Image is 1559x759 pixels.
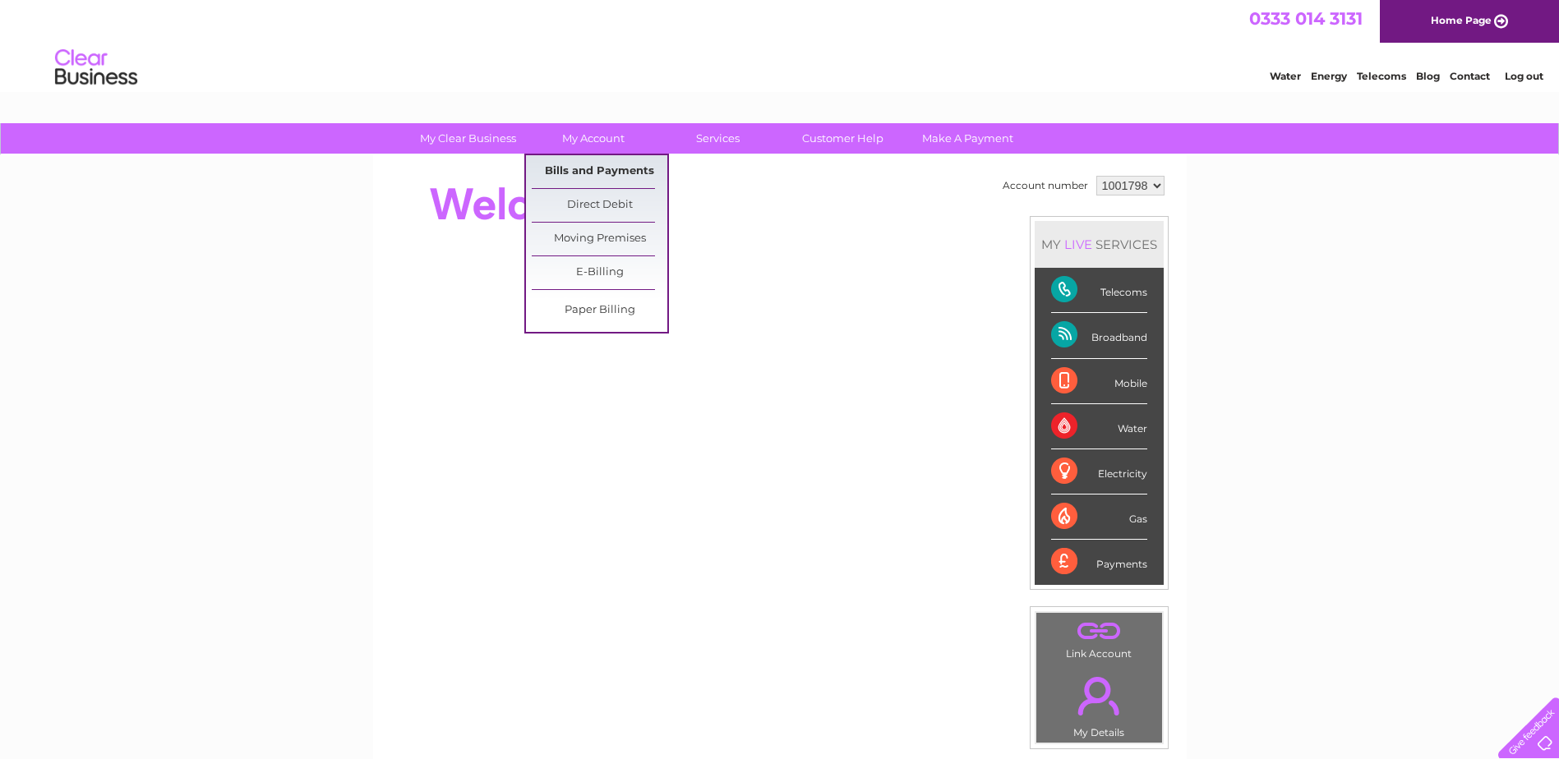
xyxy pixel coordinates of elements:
[1051,404,1147,449] div: Water
[532,223,667,255] a: Moving Premises
[900,123,1035,154] a: Make A Payment
[400,123,536,154] a: My Clear Business
[1051,268,1147,313] div: Telecoms
[54,43,138,93] img: logo.png
[1035,663,1163,743] td: My Details
[1035,612,1163,664] td: Link Account
[1450,70,1490,82] a: Contact
[525,123,661,154] a: My Account
[1051,359,1147,404] div: Mobile
[1051,449,1147,494] div: Electricity
[1249,8,1363,29] a: 0333 014 3131
[532,155,667,188] a: Bills and Payments
[532,294,667,327] a: Paper Billing
[775,123,911,154] a: Customer Help
[1311,70,1347,82] a: Energy
[1357,70,1406,82] a: Telecoms
[532,256,667,289] a: E-Billing
[1040,617,1158,646] a: .
[1040,667,1158,724] a: .
[1505,70,1543,82] a: Log out
[532,189,667,222] a: Direct Debit
[1051,540,1147,584] div: Payments
[999,172,1092,200] td: Account number
[392,9,1169,80] div: Clear Business is a trading name of Verastar Limited (registered in [GEOGRAPHIC_DATA] No. 3667643...
[1035,221,1164,268] div: MY SERVICES
[1270,70,1301,82] a: Water
[1416,70,1440,82] a: Blog
[650,123,786,154] a: Services
[1051,494,1147,540] div: Gas
[1061,237,1095,252] div: LIVE
[1051,313,1147,358] div: Broadband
